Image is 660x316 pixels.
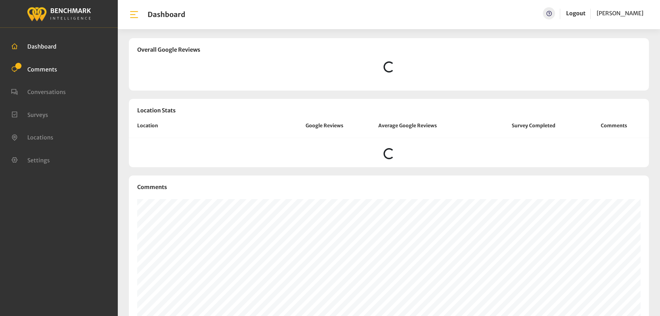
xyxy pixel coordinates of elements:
img: bar [129,9,139,20]
h3: Location Stats [129,99,649,122]
span: Settings [27,156,50,163]
th: Google Reviews [279,122,370,138]
h3: Comments [137,184,641,190]
a: Comments [11,65,57,72]
th: Location [129,122,279,138]
a: Surveys [11,111,48,118]
a: Logout [566,7,586,19]
span: Locations [27,134,53,141]
a: Dashboard [11,42,56,49]
img: benchmark [27,5,91,22]
span: Comments [27,66,57,72]
th: Survey Completed [488,122,579,138]
th: Average Google Reviews [370,122,488,138]
span: Conversations [27,88,66,95]
span: [PERSON_NAME] [597,10,643,17]
a: Settings [11,156,50,163]
a: Locations [11,133,53,140]
span: Dashboard [27,43,56,50]
th: Comments [579,122,649,138]
a: [PERSON_NAME] [597,7,643,19]
a: Logout [566,10,586,17]
h1: Dashboard [148,10,185,19]
span: Surveys [27,111,48,118]
a: Conversations [11,88,66,95]
h3: Overall Google Reviews [137,46,641,53]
